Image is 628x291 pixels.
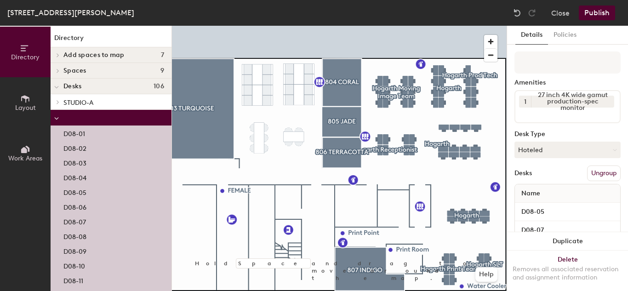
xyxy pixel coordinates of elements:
[154,83,164,90] span: 106
[63,51,125,59] span: Add spaces to map
[514,170,532,177] div: Desks
[63,127,85,138] p: D08-01
[63,142,86,153] p: D08-02
[161,51,164,59] span: 7
[513,8,522,17] img: Undo
[514,79,621,86] div: Amenities
[63,67,86,74] span: Spaces
[63,201,86,211] p: D08-06
[517,205,618,218] input: Unnamed desk
[63,171,86,182] p: D08-04
[63,99,93,107] span: STUDIO-A
[7,7,134,18] div: [STREET_ADDRESS][PERSON_NAME]
[551,6,570,20] button: Close
[51,33,171,47] h1: Directory
[515,26,548,45] button: Details
[63,83,81,90] span: Desks
[524,97,526,107] span: 1
[507,251,628,291] button: DeleteRemoves all associated reservation and assignment information
[8,154,42,162] span: Work Areas
[63,245,86,256] p: D08-09
[11,53,40,61] span: Directory
[15,104,36,112] span: Layout
[519,96,531,108] button: 1
[513,265,622,282] div: Removes all associated reservation and assignment information
[475,267,497,282] button: Help
[63,186,86,197] p: D08-05
[63,230,86,241] p: D08-08
[514,131,621,138] div: Desk Type
[507,232,628,251] button: Duplicate
[517,185,545,202] span: Name
[587,165,621,181] button: Ungroup
[514,142,621,158] button: Hoteled
[160,67,164,74] span: 9
[527,8,537,17] img: Redo
[63,157,86,167] p: D08-03
[63,216,86,226] p: D08-07
[548,26,582,45] button: Policies
[63,274,83,285] p: D08-11
[531,96,614,108] div: 27 inch 4K wide gamut production-spec monitor
[63,260,85,270] p: D08-10
[517,224,618,237] input: Unnamed desk
[579,6,615,20] button: Publish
